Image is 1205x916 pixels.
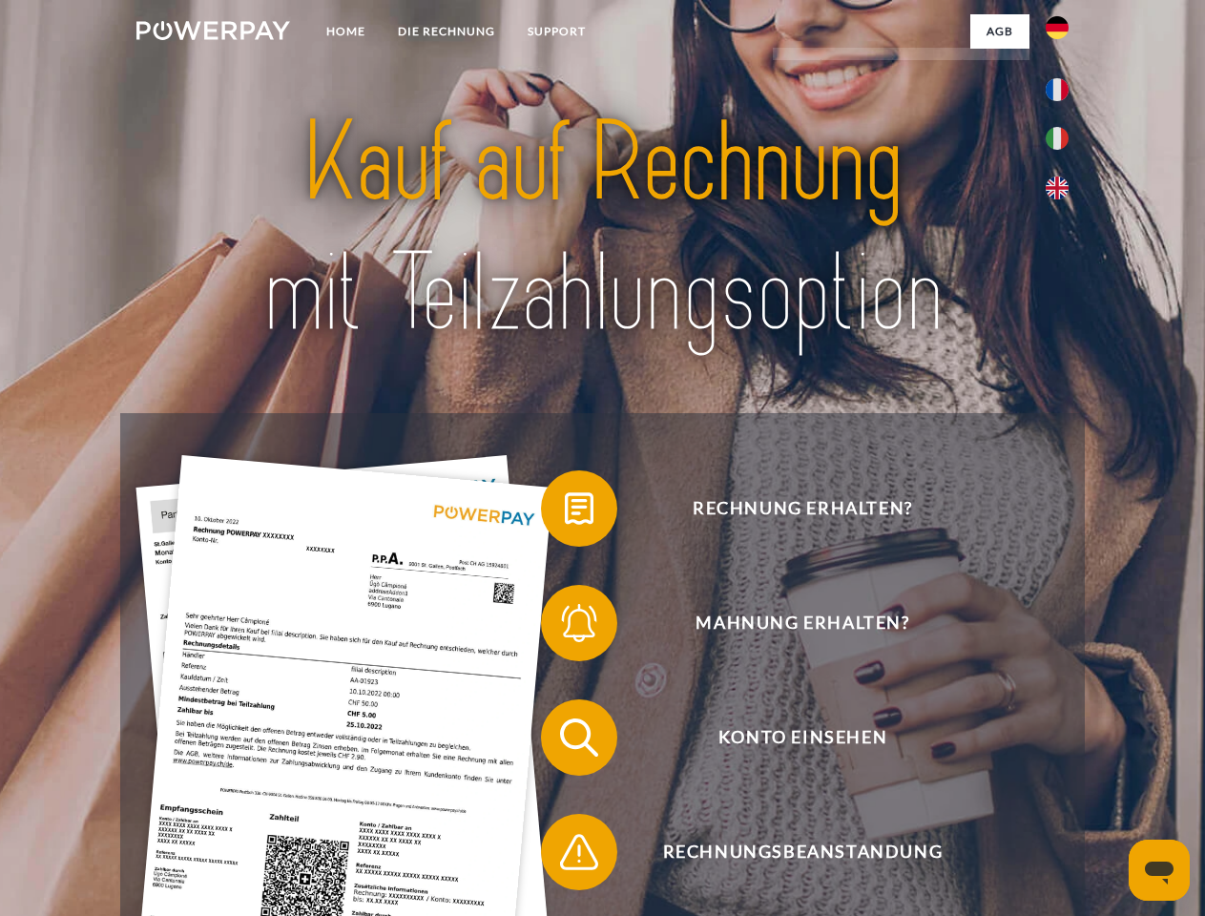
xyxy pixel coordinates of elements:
[541,585,1037,661] button: Mahnung erhalten?
[569,699,1036,776] span: Konto einsehen
[1129,840,1190,901] iframe: Schaltfläche zum Öffnen des Messaging-Fensters
[970,14,1029,49] a: agb
[182,92,1023,365] img: title-powerpay_de.svg
[555,714,603,761] img: qb_search.svg
[310,14,382,49] a: Home
[555,828,603,876] img: qb_warning.svg
[569,585,1036,661] span: Mahnung erhalten?
[136,21,290,40] img: logo-powerpay-white.svg
[382,14,511,49] a: DIE RECHNUNG
[1046,177,1069,199] img: en
[511,14,602,49] a: SUPPORT
[773,48,1029,82] a: AGB (Kauf auf Rechnung)
[541,699,1037,776] button: Konto einsehen
[541,470,1037,547] button: Rechnung erhalten?
[555,599,603,647] img: qb_bell.svg
[541,814,1037,890] button: Rechnungsbeanstandung
[1046,16,1069,39] img: de
[555,485,603,532] img: qb_bill.svg
[569,470,1036,547] span: Rechnung erhalten?
[569,814,1036,890] span: Rechnungsbeanstandung
[1046,78,1069,101] img: fr
[1046,127,1069,150] img: it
